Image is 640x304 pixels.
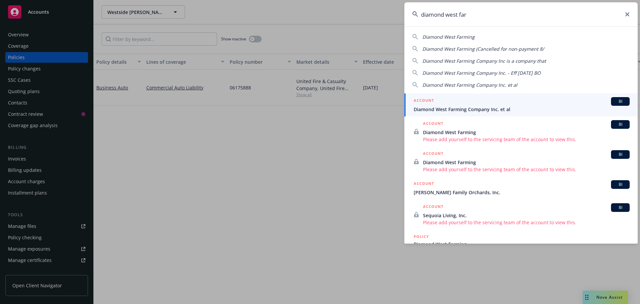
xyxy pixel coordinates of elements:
[404,93,638,116] a: ACCOUNTBIDiamond West Farming Company Inc. et al
[414,180,434,188] h5: ACCOUNT
[414,241,630,248] span: Diamond West Farming
[414,233,429,240] h5: POLICY
[404,200,638,230] a: ACCOUNTBISequoia Living, Inc.Please add yourself to the servicing team of the account to view this.
[614,98,627,104] span: BI
[423,129,630,136] span: Diamond West Farming
[614,151,627,158] span: BI
[404,2,638,26] input: Search...
[422,70,541,76] span: Diamond West Farming Company Inc. - Eff [DATE] BO
[423,159,630,166] span: Diamond West Farming
[422,58,546,64] span: Diamond West Farming Company Inc is a company that
[404,146,638,177] a: ACCOUNTBIDiamond West FarmingPlease add yourself to the servicing team of the account to view this.
[614,121,627,127] span: BI
[423,120,443,128] h5: ACCOUNT
[414,189,630,196] span: [PERSON_NAME] Family Orchards, Inc.
[423,136,630,143] span: Please add yourself to the servicing team of the account to view this.
[404,230,638,258] a: POLICYDiamond West Farming
[423,150,443,158] h5: ACCOUNT
[423,166,630,173] span: Please add yourself to the servicing team of the account to view this.
[422,82,517,88] span: Diamond West Farming Company Inc. et al
[422,46,544,52] span: Diamond West Farming (Cancelled for non-payment 8/
[404,116,638,146] a: ACCOUNTBIDiamond West FarmingPlease add yourself to the servicing team of the account to view this.
[423,212,630,219] span: Sequoia Living, Inc.
[404,177,638,200] a: ACCOUNTBI[PERSON_NAME] Family Orchards, Inc.
[414,106,630,113] span: Diamond West Farming Company Inc. et al
[414,97,434,105] h5: ACCOUNT
[422,34,475,40] span: Diamond West Farming
[423,219,630,226] span: Please add yourself to the servicing team of the account to view this.
[614,205,627,211] span: BI
[614,182,627,188] span: BI
[423,203,443,211] h5: ACCOUNT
